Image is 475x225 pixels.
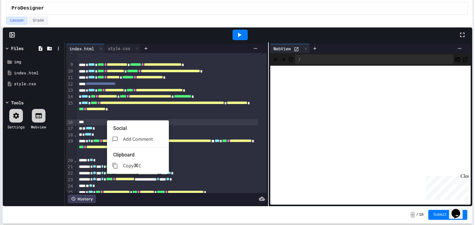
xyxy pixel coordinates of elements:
div: Webview [31,124,46,130]
div: 25 [66,190,74,202]
div: 21 [66,164,74,170]
div: WebView [270,45,294,52]
span: / [416,212,418,217]
div: index.html [66,45,97,52]
div: 15 [66,100,74,119]
span: Back [273,55,279,63]
li: Social [113,123,169,133]
span: Fold line [74,158,77,163]
div: index.html [14,70,62,76]
iframe: chat widget [449,200,469,219]
div: 16 [66,119,74,126]
button: Lesson [6,17,28,25]
div: style.css [14,81,62,87]
iframe: chat widget [424,173,469,200]
div: History [68,194,96,203]
span: Forward [280,55,286,63]
span: Add Comment [123,136,153,142]
div: style.css [105,45,133,52]
div: 24 [66,183,74,190]
button: Open in new tab [462,56,468,63]
span: ProDesigner [11,5,44,12]
span: - [410,212,415,218]
div: 9 [66,62,74,68]
div: 19 [66,138,74,157]
div: / [295,54,453,64]
div: Files [11,45,24,52]
div: 17 [66,126,74,132]
span: Fold line [74,132,77,137]
div: 10 [66,68,74,75]
div: img [14,59,62,65]
div: 18 [66,132,74,139]
span: 10 [419,212,423,217]
span: Submit Answer [433,212,462,217]
div: Settings [7,124,25,130]
div: 23 [66,177,74,183]
div: Tools [11,99,24,106]
div: 11 [66,75,74,81]
div: 22 [66,170,74,177]
div: 12 [66,81,74,88]
p: ⌘C [134,162,141,169]
iframe: Web Preview [270,66,471,205]
div: 8 [66,49,74,62]
div: 20 [66,158,74,164]
div: 13 [66,87,74,94]
div: 14 [66,94,74,100]
button: Refresh [288,56,294,63]
li: Clipboard [113,150,169,160]
button: Grade [29,17,48,25]
span: Copy [123,162,134,169]
button: Console [455,56,461,63]
div: Chat with us now!Close [2,2,43,39]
